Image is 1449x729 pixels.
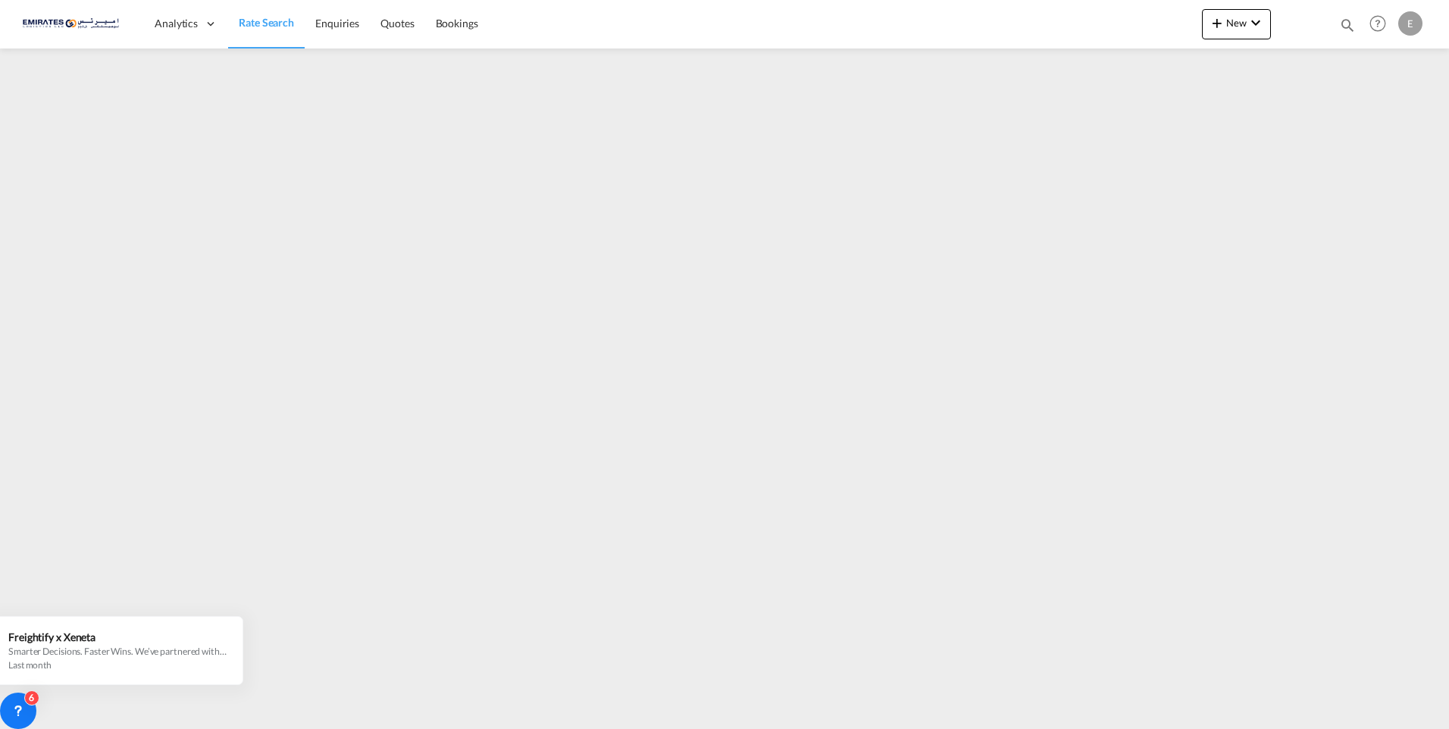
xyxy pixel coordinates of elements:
span: Quotes [380,17,414,30]
div: Help [1365,11,1398,38]
md-icon: icon-chevron-down [1247,14,1265,32]
md-icon: icon-plus 400-fg [1208,14,1226,32]
span: Help [1365,11,1391,36]
span: New [1208,17,1265,29]
span: Enquiries [315,17,359,30]
button: icon-plus 400-fgNewicon-chevron-down [1202,9,1271,39]
div: icon-magnify [1339,17,1356,39]
span: Bookings [436,17,478,30]
span: Analytics [155,16,198,31]
div: E [1398,11,1422,36]
md-icon: icon-magnify [1339,17,1356,33]
span: Rate Search [239,16,294,29]
img: c67187802a5a11ec94275b5db69a26e6.png [23,7,125,41]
